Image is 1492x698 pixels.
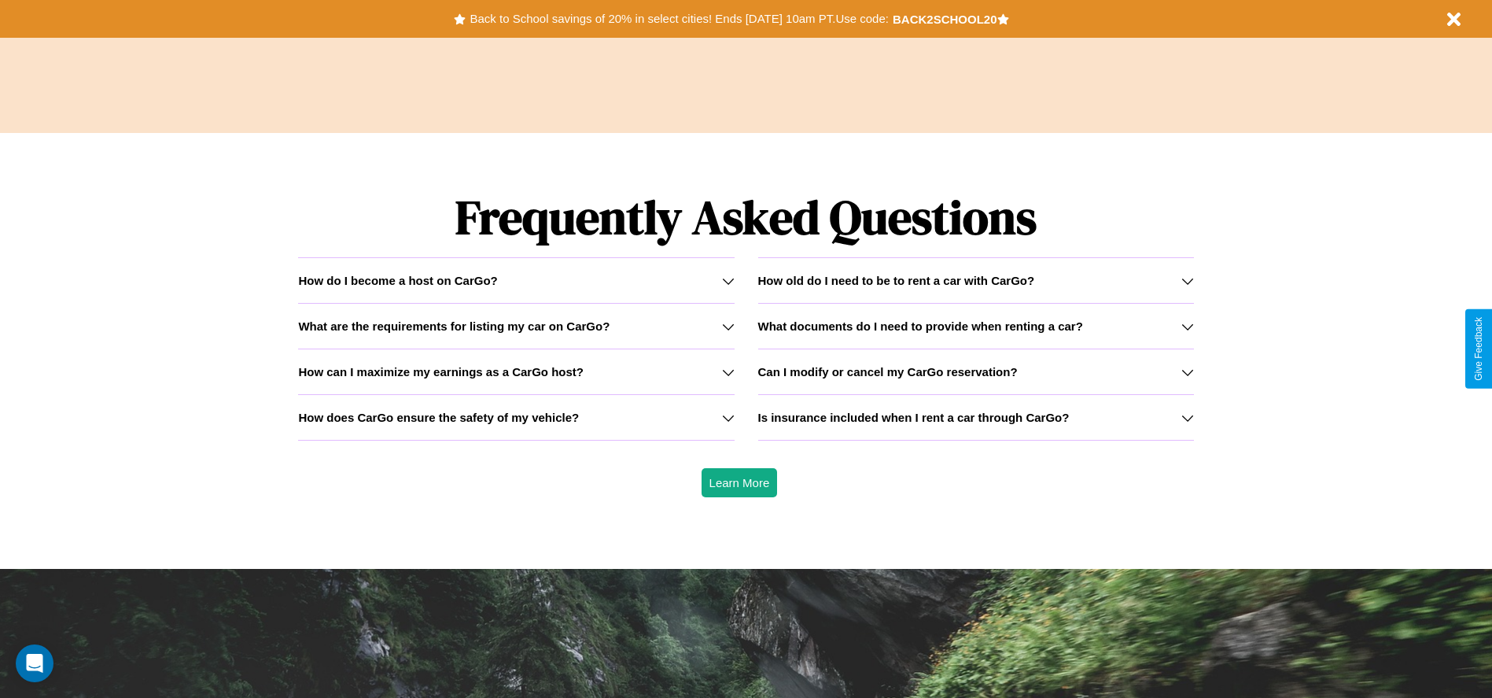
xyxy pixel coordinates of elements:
[16,644,53,682] div: Open Intercom Messenger
[758,365,1018,379] h3: Can I modify or cancel my CarGo reservation?
[758,411,1070,424] h3: Is insurance included when I rent a car through CarGo?
[1473,317,1484,381] div: Give Feedback
[466,8,892,30] button: Back to School savings of 20% in select cities! Ends [DATE] 10am PT.Use code:
[893,13,997,26] b: BACK2SCHOOL20
[758,274,1035,287] h3: How old do I need to be to rent a car with CarGo?
[298,274,497,287] h3: How do I become a host on CarGo?
[298,365,584,379] h3: How can I maximize my earnings as a CarGo host?
[298,411,579,424] h3: How does CarGo ensure the safety of my vehicle?
[702,468,778,497] button: Learn More
[298,177,1193,257] h1: Frequently Asked Questions
[758,319,1083,333] h3: What documents do I need to provide when renting a car?
[298,319,610,333] h3: What are the requirements for listing my car on CarGo?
